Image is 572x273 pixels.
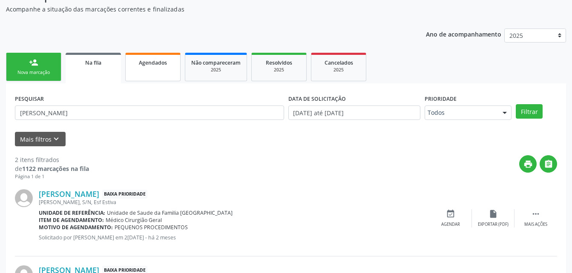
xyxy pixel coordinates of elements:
span: PEQUENOS PROCEDIMENTOS [115,224,188,231]
p: Acompanhe a situação das marcações correntes e finalizadas [6,5,398,14]
a: [PERSON_NAME] [39,189,99,199]
div: Mais ações [524,222,547,227]
div: [PERSON_NAME], S/N, Esf Estiva [39,199,429,206]
span: Unidade de Saude da Familia [GEOGRAPHIC_DATA] [107,209,233,216]
label: DATA DE SOLICITAÇÃO [288,92,346,105]
button:  [540,155,557,173]
span: Não compareceram [191,59,241,66]
label: Prioridade [425,92,457,105]
span: Resolvidos [266,59,292,66]
b: Motivo de agendamento: [39,224,113,231]
div: de [15,164,89,173]
span: Todos [428,108,494,117]
div: Nova marcação [12,69,55,76]
i: keyboard_arrow_down [52,134,61,144]
span: Baixa Prioridade [102,190,147,199]
i:  [544,159,553,169]
div: 2 itens filtrados [15,155,89,164]
div: 2025 [258,67,300,73]
button: Mais filtroskeyboard_arrow_down [15,132,66,147]
i: event_available [446,209,455,219]
div: person_add [29,58,38,67]
p: Solicitado por [PERSON_NAME] em 2[DATE] - há 2 meses [39,234,429,241]
b: Unidade de referência: [39,209,105,216]
b: Item de agendamento: [39,216,104,224]
button: Filtrar [516,104,543,119]
div: Agendar [441,222,460,227]
div: 2025 [191,67,241,73]
strong: 1122 marcações na fila [22,165,89,173]
i:  [531,209,540,219]
input: Selecione um intervalo [288,105,421,120]
label: PESQUISAR [15,92,44,105]
i: print [523,159,533,169]
button: print [519,155,537,173]
div: 2025 [317,67,360,73]
div: Página 1 de 1 [15,173,89,180]
p: Ano de acompanhamento [426,28,501,39]
span: Cancelados [325,59,353,66]
span: Médico Cirurgião Geral [106,216,162,224]
img: img [15,189,33,207]
input: Nome, CNS [15,105,284,120]
i: insert_drive_file [489,209,498,219]
span: Na fila [85,59,101,66]
div: Exportar (PDF) [478,222,509,227]
span: Agendados [139,59,167,66]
